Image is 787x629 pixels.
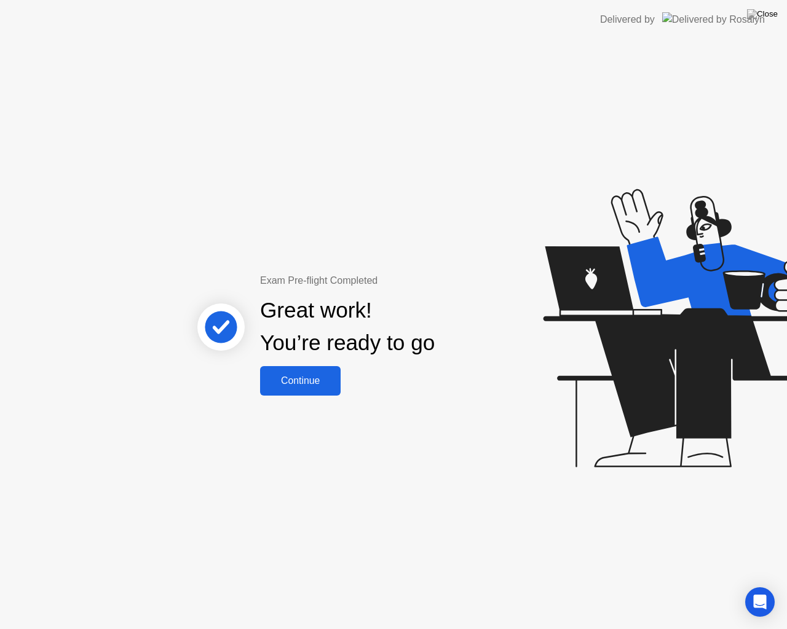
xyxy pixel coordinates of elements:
[600,12,655,27] div: Delivered by
[747,9,778,19] img: Close
[662,12,765,26] img: Delivered by Rosalyn
[264,375,337,386] div: Continue
[260,366,341,396] button: Continue
[260,273,514,288] div: Exam Pre-flight Completed
[260,294,435,359] div: Great work! You’re ready to go
[745,587,775,617] div: Open Intercom Messenger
